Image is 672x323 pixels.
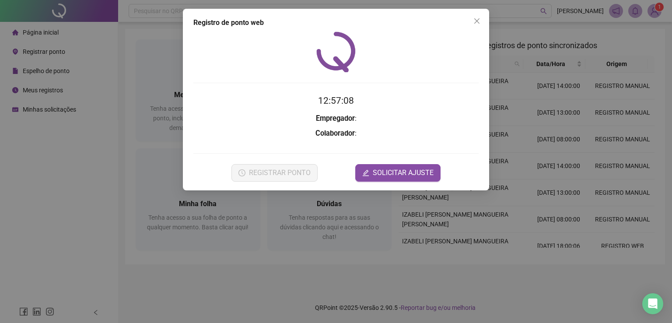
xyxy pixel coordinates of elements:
[373,168,434,178] span: SOLICITAR AJUSTE
[362,169,369,176] span: edit
[318,95,354,106] time: 12:57:08
[316,32,356,72] img: QRPoint
[316,114,355,123] strong: Empregador
[470,14,484,28] button: Close
[473,18,480,25] span: close
[193,18,479,28] div: Registro de ponto web
[355,164,441,182] button: editSOLICITAR AJUSTE
[193,113,479,124] h3: :
[193,128,479,139] h3: :
[642,293,663,314] div: Open Intercom Messenger
[231,164,318,182] button: REGISTRAR PONTO
[315,129,355,137] strong: Colaborador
